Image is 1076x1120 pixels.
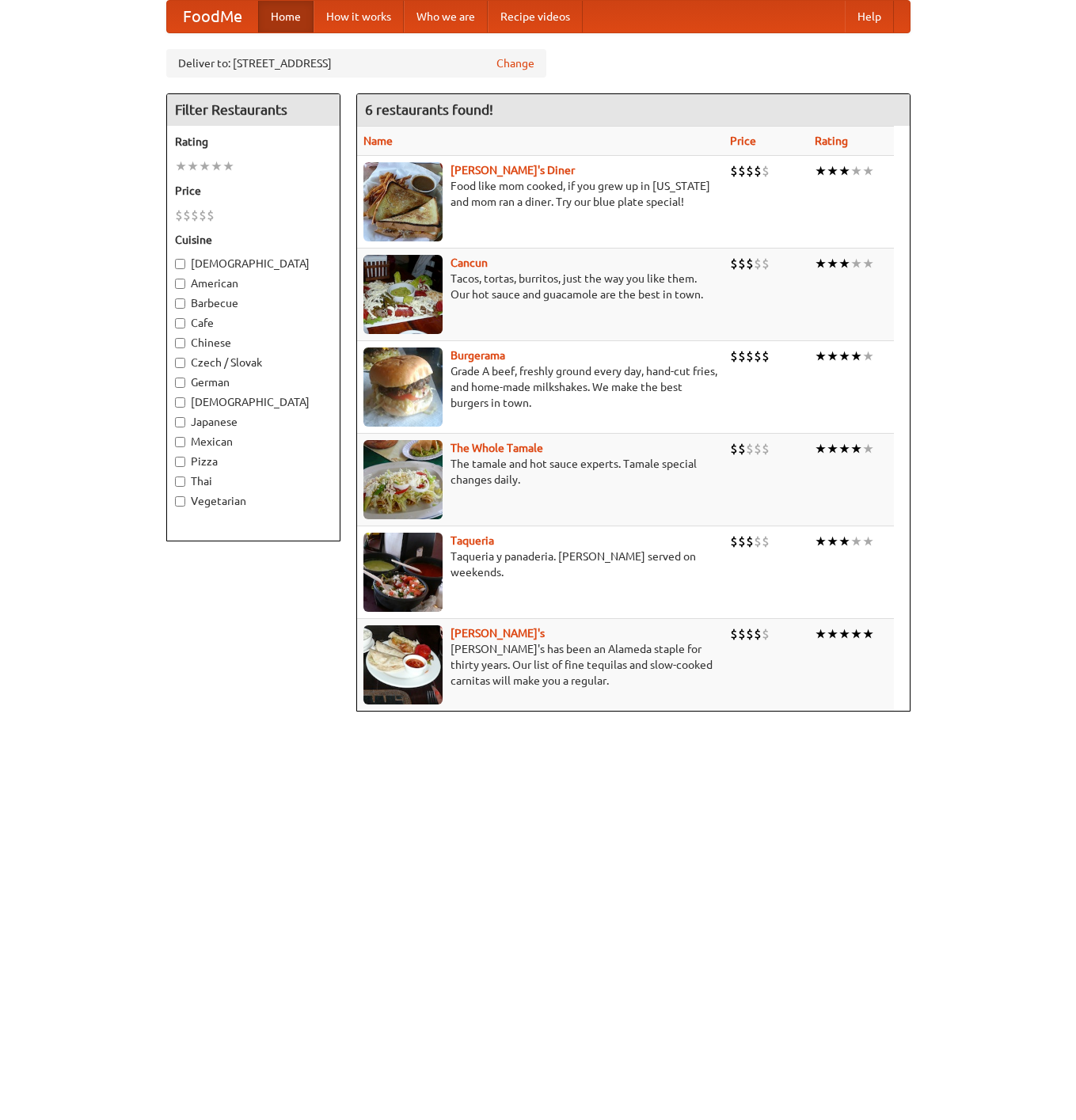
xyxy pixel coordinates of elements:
[815,255,827,272] li: ★
[175,476,185,487] input: Thai
[451,256,488,269] b: Cancun
[199,207,207,224] li: $
[314,1,404,32] a: How it works
[838,440,850,457] li: ★
[815,135,848,147] a: Rating
[175,183,332,199] h5: Price
[738,162,746,180] li: $
[746,162,754,180] li: $
[175,457,185,467] input: Pizza
[762,162,770,180] li: $
[175,275,332,291] label: American
[762,625,770,643] li: $
[838,533,850,550] li: ★
[175,355,332,370] label: Czech / Slovak
[363,456,717,488] p: The tamale and hot sauce experts. Tamale special changes daily.
[862,625,874,643] li: ★
[451,627,545,640] a: [PERSON_NAME]'s
[850,533,862,550] li: ★
[762,347,770,365] li: $
[167,1,258,32] a: FoodMe
[363,440,443,519] img: wholetamale.jpg
[175,473,332,489] label: Thai
[167,94,340,126] h4: Filter Restaurants
[754,533,762,550] li: $
[730,440,738,457] li: $
[451,164,575,177] a: [PERSON_NAME]'s Diner
[850,625,862,643] li: ★
[211,158,222,175] li: ★
[175,434,332,450] label: Mexican
[175,318,185,328] input: Cafe
[175,256,332,271] label: [DEMOGRAPHIC_DATA]
[746,255,754,272] li: $
[838,162,850,180] li: ★
[838,347,850,365] li: ★
[730,347,738,365] li: $
[363,533,443,612] img: taqueria.jpg
[175,158,187,175] li: ★
[175,358,185,368] input: Czech / Slovak
[175,417,185,427] input: Japanese
[746,440,754,457] li: $
[175,338,185,348] input: Chinese
[363,549,717,580] p: Taqueria y panaderia. [PERSON_NAME] served on weekends.
[166,49,546,78] div: Deliver to: [STREET_ADDRESS]
[815,162,827,180] li: ★
[730,135,756,147] a: Price
[363,363,717,411] p: Grade A beef, freshly ground every day, hand-cut fries, and home-made milkshakes. We make the bes...
[738,440,746,457] li: $
[496,55,534,71] a: Change
[738,533,746,550] li: $
[738,255,746,272] li: $
[762,255,770,272] li: $
[862,533,874,550] li: ★
[738,347,746,365] li: $
[365,102,493,117] ng-pluralize: 6 restaurants found!
[363,135,393,147] a: Name
[175,315,332,331] label: Cafe
[175,279,185,289] input: American
[815,440,827,457] li: ★
[175,437,185,447] input: Mexican
[827,162,838,180] li: ★
[838,255,850,272] li: ★
[363,625,443,704] img: pedros.jpg
[815,625,827,643] li: ★
[838,625,850,643] li: ★
[815,533,827,550] li: ★
[850,347,862,365] li: ★
[175,298,185,309] input: Barbecue
[175,134,332,150] h5: Rating
[827,625,838,643] li: ★
[730,162,738,180] li: $
[363,255,443,334] img: cancun.jpg
[363,162,443,241] img: sallys.jpg
[827,255,838,272] li: ★
[222,158,234,175] li: ★
[850,162,862,180] li: ★
[363,271,717,302] p: Tacos, tortas, burritos, just the way you like them. Our hot sauce and guacamole are the best in ...
[850,440,862,457] li: ★
[175,295,332,311] label: Barbecue
[175,232,332,248] h5: Cuisine
[175,493,332,509] label: Vegetarian
[175,335,332,351] label: Chinese
[754,255,762,272] li: $
[363,178,717,210] p: Food like mom cooked, if you grew up in [US_STATE] and mom ran a diner. Try our blue plate special!
[175,259,185,269] input: [DEMOGRAPHIC_DATA]
[175,414,332,430] label: Japanese
[738,625,746,643] li: $
[754,440,762,457] li: $
[862,162,874,180] li: ★
[451,442,543,454] b: The Whole Tamale
[815,347,827,365] li: ★
[451,349,505,362] a: Burgerama
[488,1,583,32] a: Recipe videos
[746,533,754,550] li: $
[175,394,332,410] label: [DEMOGRAPHIC_DATA]
[730,625,738,643] li: $
[199,158,211,175] li: ★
